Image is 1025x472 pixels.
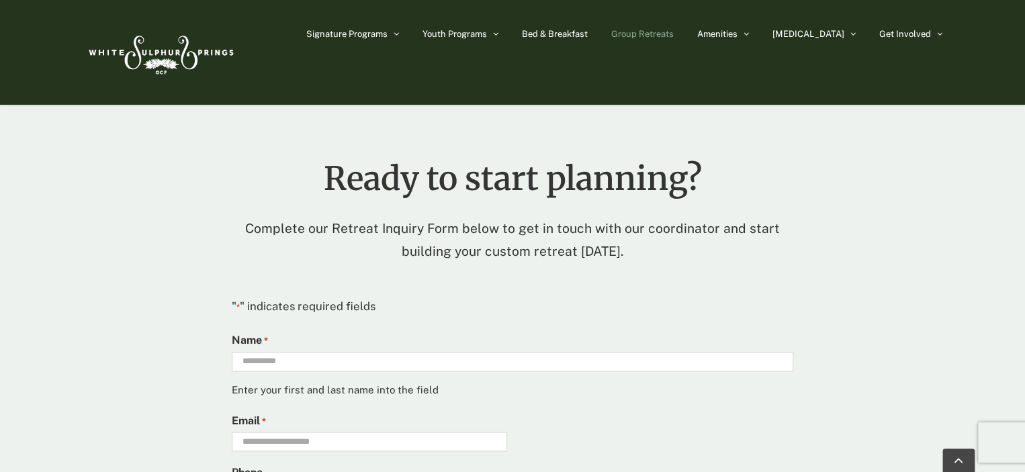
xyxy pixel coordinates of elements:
[611,30,674,38] span: Group Retreats
[422,30,487,38] span: Youth Programs
[232,371,793,399] div: Enter your first and last name into the field
[232,297,793,317] p: " " indicates required fields
[232,410,266,430] label: Email
[306,30,388,38] span: Signature Programs
[232,330,268,350] label: Name
[83,21,237,84] img: White Sulphur Springs Logo
[232,218,793,263] p: Complete our Retreat Inquiry Form below to get in touch with our coordinator and start building y...
[697,30,738,38] span: Amenities
[772,30,844,38] span: [MEDICAL_DATA]
[522,30,588,38] span: Bed & Breakfast
[879,30,931,38] span: Get Involved
[232,162,793,196] h1: Ready to start planning?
